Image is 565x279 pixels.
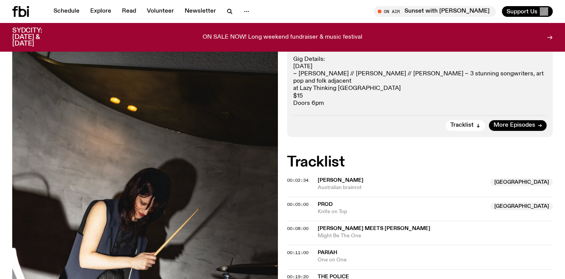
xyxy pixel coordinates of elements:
a: Explore [86,6,116,17]
span: 00:08:00 [287,225,308,232]
span: [GEOGRAPHIC_DATA] [490,202,553,210]
span: Tracklist [450,122,474,128]
span: Might Be The One [318,232,553,240]
a: Volunteer [142,6,179,17]
span: Prod [318,202,333,207]
button: 00:02:34 [287,178,308,183]
a: Newsletter [180,6,221,17]
h3: SYDCITY: [DATE] & [DATE] [12,28,61,47]
span: Pariah [318,250,337,255]
span: One on One [318,256,553,264]
button: 00:08:00 [287,227,308,231]
span: [PERSON_NAME] meets [PERSON_NAME] [318,226,430,231]
p: ON SALE NOW! Long weekend fundraiser & music festival [203,34,362,41]
span: 00:11:00 [287,250,308,256]
span: More Episodes [494,122,535,128]
a: Schedule [49,6,84,17]
button: 00:11:00 [287,251,308,255]
button: 00:19:20 [287,275,308,279]
span: Australian brainrot [318,184,486,191]
span: [GEOGRAPHIC_DATA] [490,178,553,186]
span: [PERSON_NAME] [318,178,364,183]
span: 00:02:34 [287,177,308,183]
button: Tracklist [446,120,485,131]
a: More Episodes [489,120,547,131]
button: On AirSunset with [PERSON_NAME] [374,6,496,17]
a: Read [117,6,141,17]
button: 00:05:00 [287,202,308,207]
p: [PERSON_NAME] fills in while [PERSON_NAME] is away this week. Alternative electronic sounds & exp... [293,19,547,107]
span: 00:05:00 [287,201,308,207]
button: Support Us [502,6,553,17]
span: Knife on Top [318,208,486,215]
span: Support Us [507,8,537,15]
h2: Tracklist [287,155,553,169]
